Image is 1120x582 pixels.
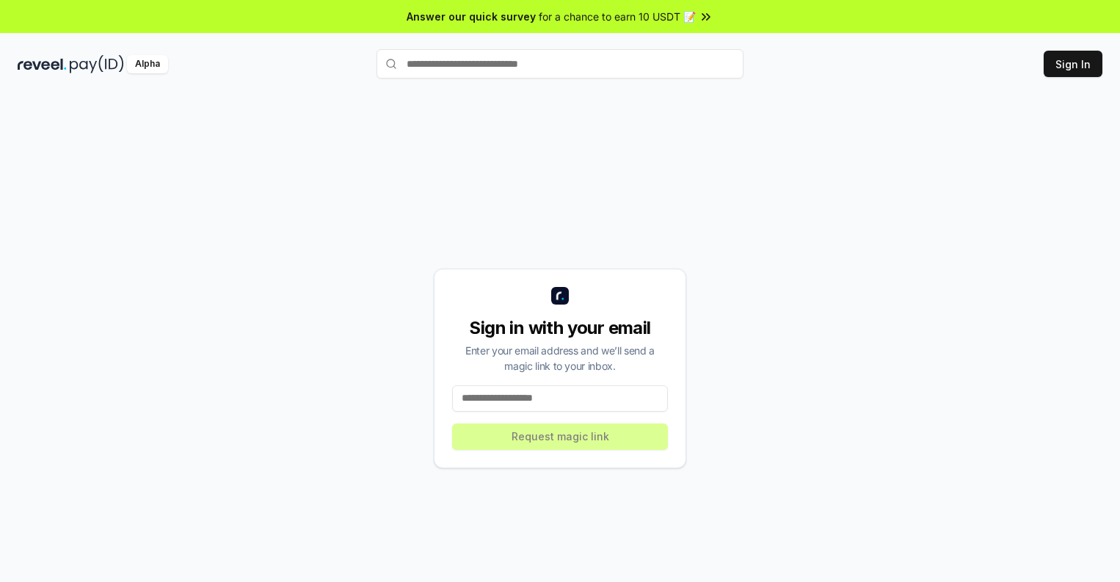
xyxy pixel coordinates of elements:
[539,9,696,24] span: for a chance to earn 10 USDT 📝
[452,343,668,374] div: Enter your email address and we’ll send a magic link to your inbox.
[1044,51,1102,77] button: Sign In
[70,55,124,73] img: pay_id
[407,9,536,24] span: Answer our quick survey
[452,316,668,340] div: Sign in with your email
[551,287,569,305] img: logo_small
[127,55,168,73] div: Alpha
[18,55,67,73] img: reveel_dark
